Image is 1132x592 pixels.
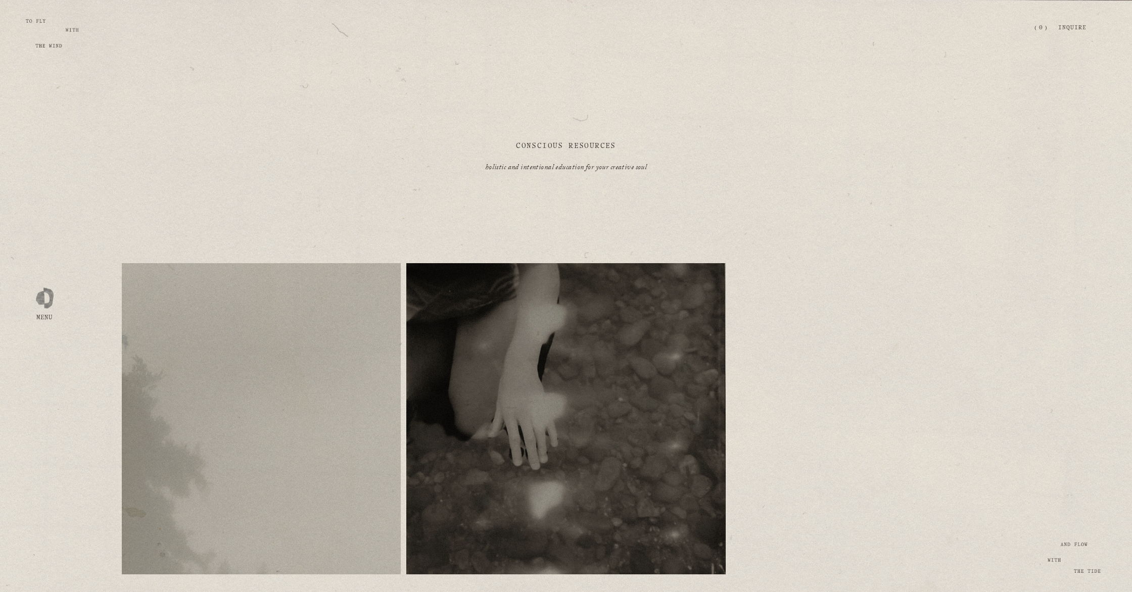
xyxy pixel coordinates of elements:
[325,141,807,151] h2: Conscious Resources
[1039,25,1043,30] span: 0
[485,162,647,174] em: holistic and intentional education for your creative soul
[1045,25,1047,30] span: )
[1058,19,1087,37] a: Inquire
[1034,24,1047,32] a: (0)
[1034,25,1036,30] span: (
